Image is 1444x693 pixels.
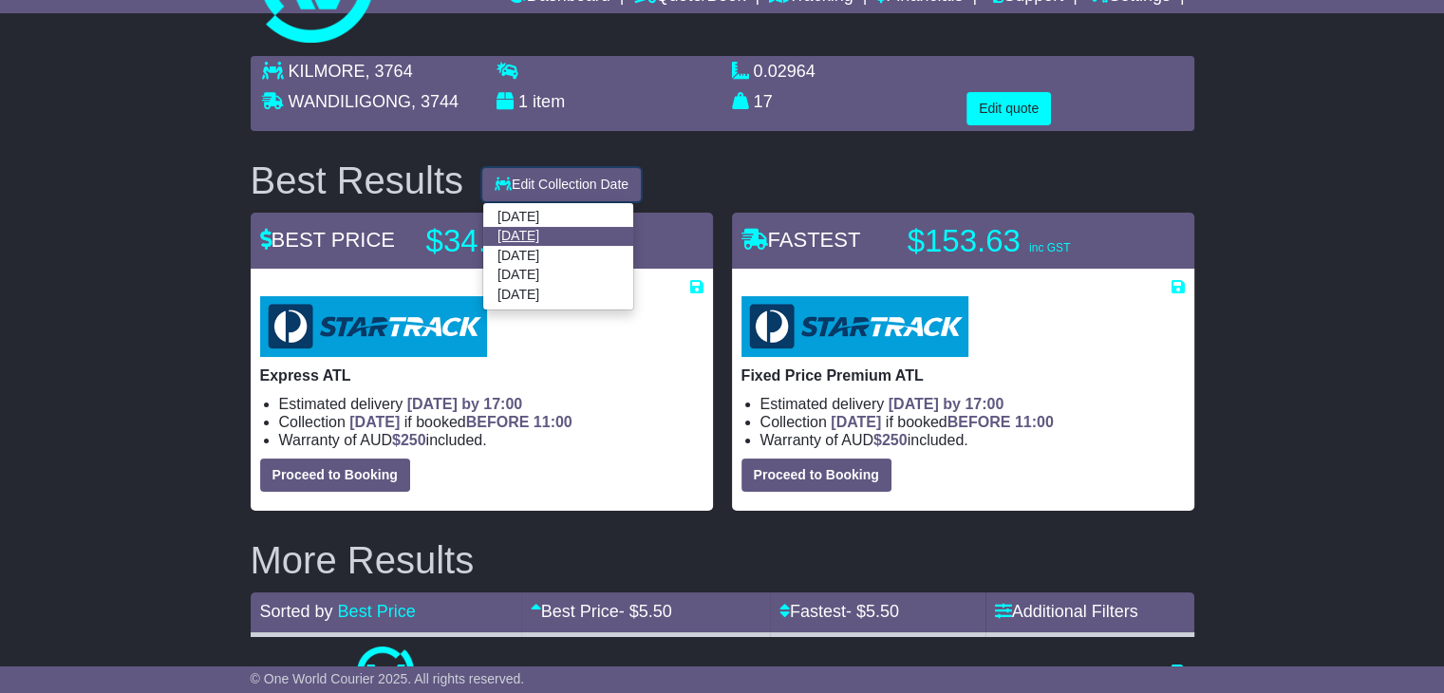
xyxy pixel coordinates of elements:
span: WANDILIGONG [289,92,411,111]
span: © One World Courier 2025. All rights reserved. [251,671,525,686]
span: [DATE] by 17:00 [407,396,523,412]
p: Express ATL [260,366,703,384]
p: $34.60 [426,222,664,260]
li: Estimated delivery [760,395,1185,413]
span: 1 [518,92,528,111]
a: Additional Filters [995,602,1138,621]
a: [DATE] [483,266,633,285]
a: Fastest- $5.50 [779,602,899,621]
span: inc GST [1029,241,1070,254]
span: 5.50 [866,602,899,621]
span: [DATE] [349,414,400,430]
p: Fixed Price Premium ATL [741,366,1185,384]
li: Warranty of AUD included. [760,431,1185,449]
button: Edit Collection Date [482,168,641,201]
span: $ [873,432,908,448]
a: Best Price- $5.50 [531,602,672,621]
span: , 3764 [366,62,413,81]
img: StarTrack: Express ATL [260,296,487,357]
a: [DATE] [483,208,633,227]
a: [DATE] [483,227,633,246]
li: Warranty of AUD included. [279,431,703,449]
a: [DATE] [483,285,633,304]
span: BEST PRICE [260,228,395,252]
span: KILMORE [289,62,366,81]
span: BEFORE [947,414,1011,430]
span: [DATE] by 17:00 [889,396,1004,412]
span: if booked [831,414,1053,430]
span: 11:00 [1015,414,1054,430]
span: 250 [401,432,426,448]
span: 11:00 [534,414,572,430]
img: StarTrack: Fixed Price Premium ATL [741,296,968,357]
span: BEFORE [466,414,530,430]
span: $ [392,432,426,448]
span: 0.02964 [754,62,816,81]
li: Collection [279,413,703,431]
span: - $ [846,602,899,621]
button: Edit quote [966,92,1051,125]
p: $153.63 [908,222,1145,260]
span: 17 [754,92,773,111]
span: 250 [882,432,908,448]
button: Proceed to Booking [260,459,410,492]
li: Collection [760,413,1185,431]
span: - $ [619,602,672,621]
span: FASTEST [741,228,861,252]
a: [DATE] [483,246,633,265]
span: Sorted by [260,602,333,621]
span: , 3744 [411,92,459,111]
a: Best Price [338,602,416,621]
button: Proceed to Booking [741,459,891,492]
span: [DATE] [831,414,881,430]
span: 5.50 [639,602,672,621]
h2: More Results [251,539,1194,581]
li: Estimated delivery [279,395,703,413]
span: if booked [349,414,572,430]
div: Best Results [241,159,474,201]
span: item [533,92,565,111]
